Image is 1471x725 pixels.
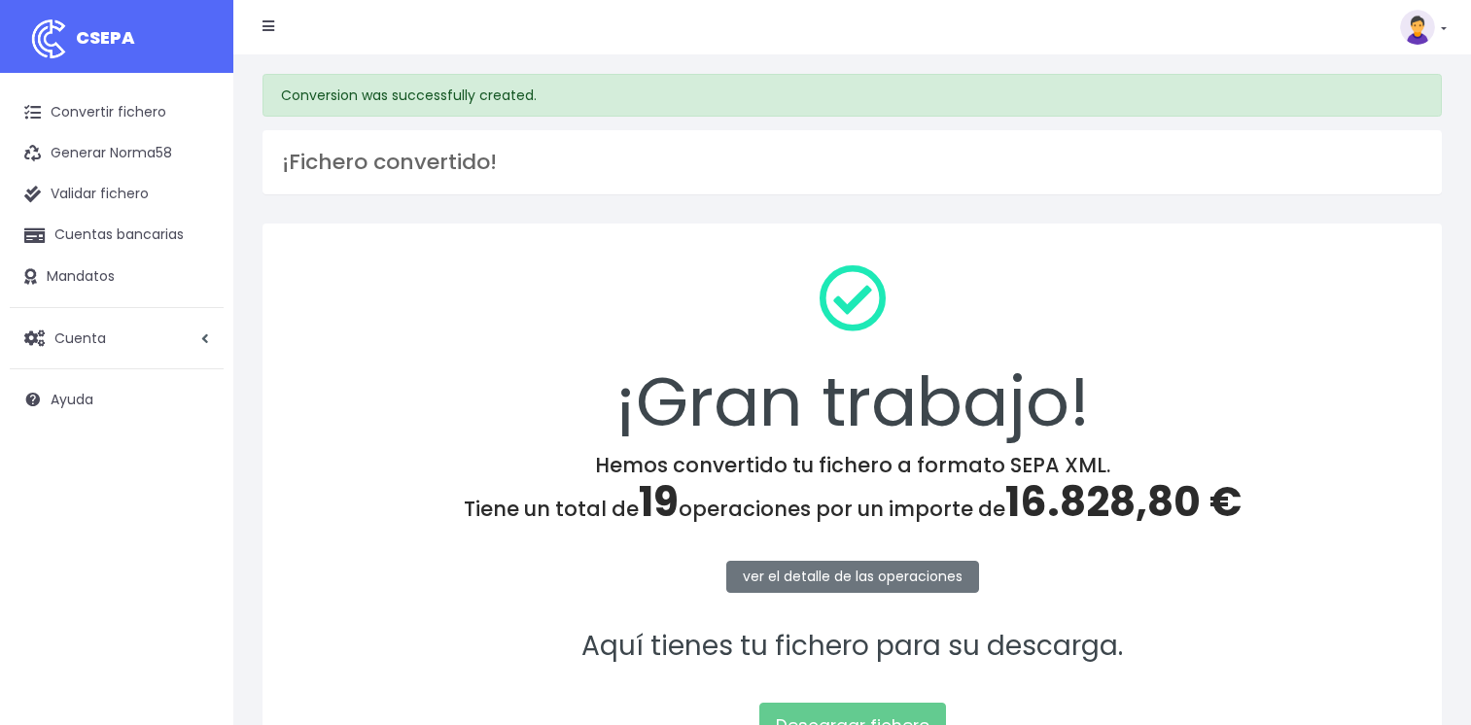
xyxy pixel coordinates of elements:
a: ver el detalle de las operaciones [726,561,979,593]
img: logo [24,15,73,63]
a: Ayuda [10,379,224,420]
span: 16.828,80 € [1005,473,1242,531]
span: Ayuda [51,390,93,409]
a: Mandatos [10,257,224,297]
p: Aquí tienes tu fichero para su descarga. [288,625,1417,669]
a: Convertir fichero [10,92,224,133]
a: Validar fichero [10,174,224,215]
img: profile [1400,10,1435,45]
a: Cuenta [10,318,224,359]
span: 19 [639,473,679,531]
a: Cuentas bancarias [10,215,224,256]
h4: Hemos convertido tu fichero a formato SEPA XML. Tiene un total de operaciones por un importe de [288,453,1417,527]
span: Cuenta [54,328,106,347]
h3: ¡Fichero convertido! [282,150,1422,175]
div: ¡Gran trabajo! [288,249,1417,453]
span: CSEPA [76,25,135,50]
div: Conversion was successfully created. [263,74,1442,117]
a: Generar Norma58 [10,133,224,174]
